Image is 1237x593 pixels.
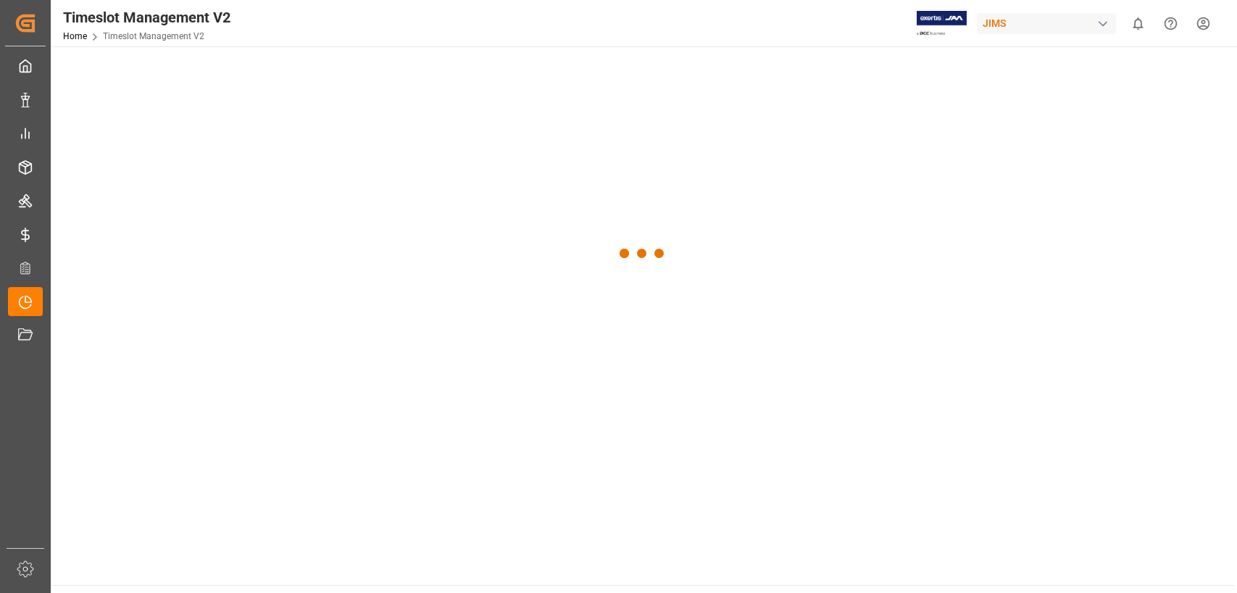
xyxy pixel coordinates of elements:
[1154,7,1187,40] button: Help Center
[917,11,967,36] img: Exertis%20JAM%20-%20Email%20Logo.jpg_1722504956.jpg
[1122,7,1154,40] button: show 0 new notifications
[63,31,87,41] a: Home
[977,13,1116,34] div: JIMS
[63,7,230,28] div: Timeslot Management V2
[977,9,1122,37] button: JIMS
